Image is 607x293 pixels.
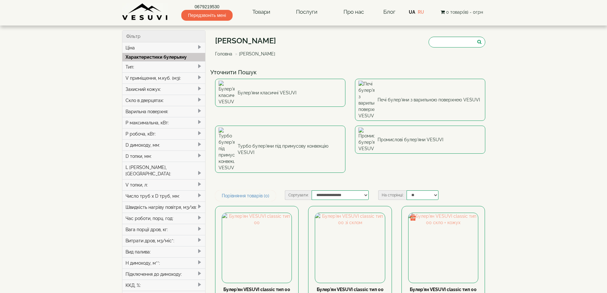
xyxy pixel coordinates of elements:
[122,72,206,84] div: V приміщення, м.куб. (м3):
[410,214,416,221] img: gift
[122,190,206,201] div: Число труб x D труб, мм:
[355,126,485,154] a: Промислові булер'яни VESUVI Промислові булер'яни VESUVI
[285,190,312,200] label: Сортувати:
[337,5,370,19] a: Про нас
[234,51,275,57] li: [PERSON_NAME]
[181,4,233,10] a: 0679219530
[215,79,345,107] a: Булер'яни класичні VESUVI Булер'яни класичні VESUVI
[246,5,277,19] a: Товари
[122,117,206,128] div: P максимальна, кВт:
[219,128,235,171] img: Турбо булер'яни під примусову конвекцію VESUVI
[439,9,485,16] button: 0 товар(ів) - 0грн
[355,79,485,121] a: Печі булер'яни з варильною поверхнею VESUVI Печі булер'яни з варильною поверхнею VESUVI
[122,84,206,95] div: Захисний кожух:
[181,10,233,21] span: Передзвоніть мені
[122,179,206,190] div: V топки, л:
[358,81,374,119] img: Печі булер'яни з варильною поверхнею VESUVI
[122,150,206,162] div: D топки, мм:
[290,5,324,19] a: Послуги
[122,139,206,150] div: D димоходу, мм:
[408,213,478,282] img: Булер'ян VESUVI classic тип 00 скло + кожух
[122,235,206,246] div: Витрати дров, м3/міс*:
[215,51,232,56] a: Головна
[223,287,290,292] a: Булер'ян VESUVI classic тип 00
[219,81,235,105] img: Булер'яни класичні VESUVI
[122,224,206,235] div: Вага порції дров, кг:
[122,213,206,224] div: Час роботи, порц. год:
[122,53,206,61] div: Характеристики булерьяну
[122,201,206,213] div: Швидкість нагріву повітря, м3/хв:
[122,106,206,117] div: Варильна поверхня:
[378,190,407,200] label: На сторінці:
[215,126,345,173] a: Турбо булер'яни під примусову конвекцію VESUVI Турбо булер'яни під примусову конвекцію VESUVI
[122,268,206,280] div: Підключення до димоходу:
[122,162,206,179] div: L [PERSON_NAME], [GEOGRAPHIC_DATA]:
[122,42,206,53] div: Ціна
[315,213,385,282] img: Булер'ян VESUVI classic тип 00 зі склом
[222,213,292,282] img: Булер'ян VESUVI classic тип 00
[122,95,206,106] div: Скло в дверцятах:
[418,10,424,15] a: RU
[122,246,206,257] div: Вид палива:
[210,69,490,76] h4: Уточнити Пошук
[358,128,374,152] img: Промислові булер'яни VESUVI
[446,10,483,15] span: 0 товар(ів) - 0грн
[122,31,206,42] div: Фільтр
[383,9,395,15] a: Блог
[215,190,276,201] a: Порівняння товарів (0)
[122,61,206,72] div: Тип:
[122,280,206,291] div: ККД, %:
[122,257,206,268] div: H димоходу, м**:
[122,3,168,21] img: Завод VESUVI
[409,10,415,15] a: UA
[215,37,280,45] h1: [PERSON_NAME]
[122,128,206,139] div: P робоча, кВт:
